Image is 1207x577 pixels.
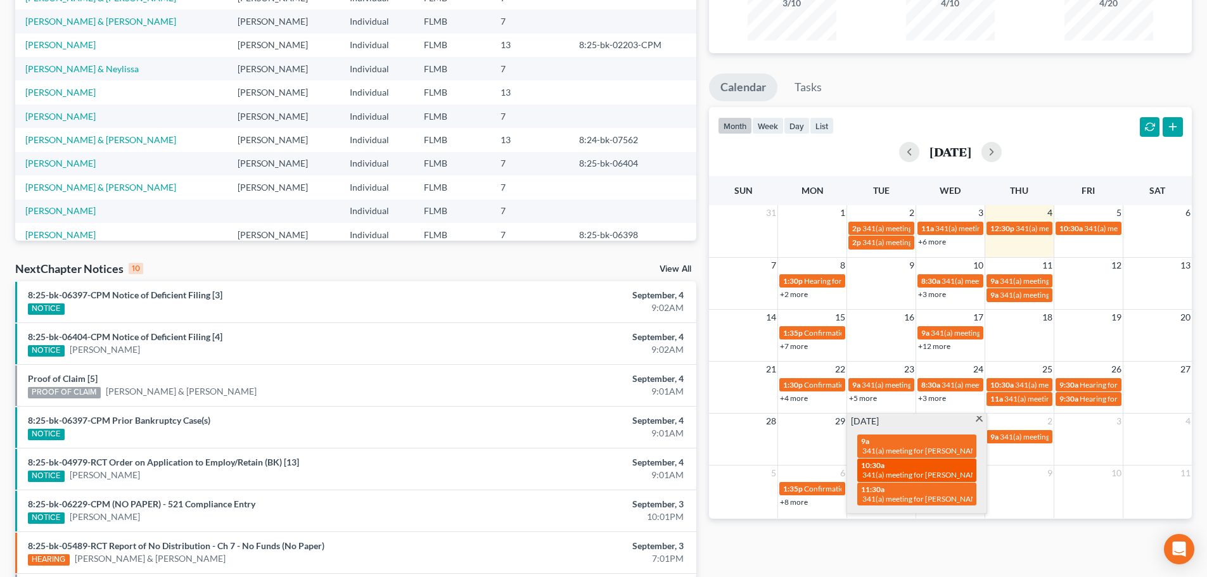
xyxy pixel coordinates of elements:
span: 341(a) meeting for [PERSON_NAME] [1015,380,1137,390]
span: 2p [852,238,861,247]
div: 9:02AM [473,343,684,356]
span: 29 [834,414,846,429]
span: 12 [1110,258,1123,273]
span: 341(a) meeting for [PERSON_NAME] [862,494,985,504]
td: Individual [340,200,414,223]
span: Fri [1082,185,1095,196]
td: Individual [340,57,414,80]
span: 341(a) meeting for [PERSON_NAME] [862,446,985,455]
span: 341(a) meeting for [PERSON_NAME] [942,276,1064,286]
span: 1:30p [783,276,803,286]
td: [PERSON_NAME] [227,175,340,199]
td: 8:25-bk-06404 [569,152,696,175]
span: 10:30a [1059,224,1083,233]
span: 341(a) meeting for [PERSON_NAME] & [PERSON_NAME] [862,224,1052,233]
td: FLMB [414,80,491,104]
span: Confirmation Hearing for [PERSON_NAME] & [PERSON_NAME] [804,328,1016,338]
span: Sat [1149,185,1165,196]
a: [PERSON_NAME] [70,469,140,481]
span: 341(a) meeting for [PERSON_NAME] & [PERSON_NAME] [862,238,1052,247]
span: 22 [834,362,846,377]
a: [PERSON_NAME] [25,39,96,50]
a: [PERSON_NAME] [70,343,140,356]
div: September, 4 [473,372,684,385]
span: [DATE] [851,415,879,428]
span: 11a [921,224,934,233]
div: 10 [129,263,143,274]
span: 3 [977,205,985,220]
span: 5 [1115,205,1123,220]
span: 9 [1046,466,1054,481]
a: +3 more [918,289,946,299]
td: FLMB [414,105,491,128]
a: +12 more [918,341,950,351]
span: 10:30a [990,380,1014,390]
div: NOTICE [28,345,65,357]
div: NOTICE [28,512,65,524]
td: Individual [340,152,414,175]
span: 12:30p [990,224,1014,233]
a: [PERSON_NAME] & Neylissa [25,63,139,74]
a: +3 more [918,393,946,403]
span: 16 [903,310,916,325]
td: Individual [340,80,414,104]
td: FLMB [414,152,491,175]
span: 9:30a [1059,394,1078,403]
a: +2 more [780,289,808,299]
button: list [810,117,834,134]
div: NOTICE [28,429,65,440]
span: 9:30a [1059,380,1078,390]
span: Confirmation Hearing for [PERSON_NAME] [804,484,949,493]
a: [PERSON_NAME] [25,87,96,98]
td: Individual [340,105,414,128]
td: FLMB [414,175,491,199]
a: 8:25-bk-06229-CPM (NO PAPER) - 521 Compliance Entry [28,498,255,509]
div: September, 3 [473,540,684,552]
span: 2p [852,224,861,233]
span: Hearing for [PERSON_NAME] [804,276,903,286]
span: 341(a) meeting for [PERSON_NAME] [1084,224,1206,233]
td: 7 [490,175,569,199]
td: Individual [340,175,414,199]
td: [PERSON_NAME] [227,128,340,151]
div: PROOF OF CLAIM [28,387,101,398]
td: 7 [490,10,569,33]
span: 14 [765,310,777,325]
span: Thu [1010,185,1028,196]
span: 31 [765,205,777,220]
td: 8:25-bk-06398 [569,223,696,246]
span: 11a [990,394,1003,403]
a: [PERSON_NAME] [25,158,96,168]
td: 7 [490,57,569,80]
td: Individual [340,223,414,246]
td: [PERSON_NAME] [227,152,340,175]
a: [PERSON_NAME] & [PERSON_NAME] [25,134,176,145]
div: 7:01PM [473,552,684,565]
button: day [784,117,810,134]
span: 11:30a [861,485,884,494]
span: 341(a) meeting for [PERSON_NAME] [1000,432,1122,441]
td: 7 [490,200,569,223]
a: Calendar [709,73,777,101]
span: 341(a) meeting for [PERSON_NAME] [862,380,984,390]
span: 341(a) meeting for [PERSON_NAME] & [PERSON_NAME] [931,328,1120,338]
td: [PERSON_NAME] [227,34,340,57]
a: [PERSON_NAME] & [PERSON_NAME] [25,16,176,27]
a: [PERSON_NAME] [25,205,96,216]
span: 9a [921,328,929,338]
td: 8:24-bk-07562 [569,128,696,151]
span: 8:30a [921,276,940,286]
td: Individual [340,10,414,33]
span: 6 [839,466,846,481]
td: 13 [490,34,569,57]
td: FLMB [414,128,491,151]
td: Individual [340,34,414,57]
a: 8:25-bk-06397-CPM Prior Bankruptcy Case(s) [28,415,210,426]
td: 13 [490,80,569,104]
span: Mon [801,185,824,196]
span: 20 [1179,310,1192,325]
span: Tue [873,185,890,196]
span: 24 [972,362,985,377]
td: 7 [490,105,569,128]
a: +8 more [780,497,808,507]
